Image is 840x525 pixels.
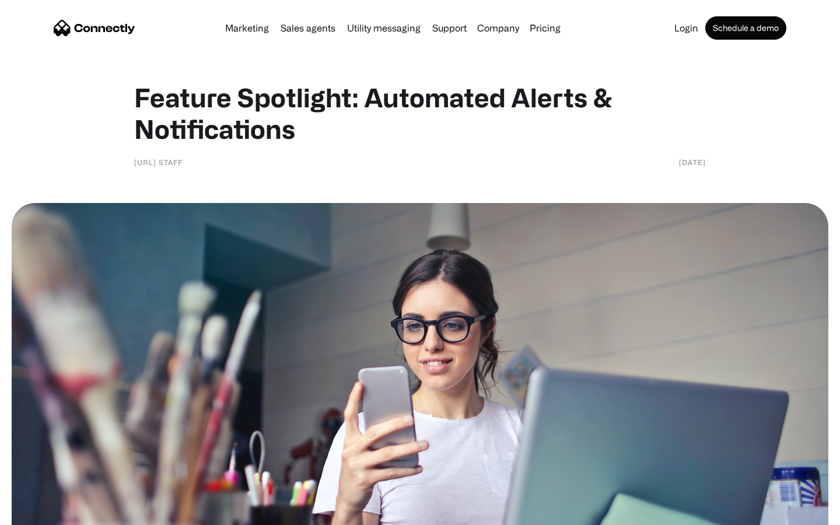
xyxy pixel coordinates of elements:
div: [DATE] [679,156,706,168]
aside: Language selected: English [12,505,70,521]
div: [URL] staff [134,156,183,168]
a: Sales agents [276,23,340,33]
a: Schedule a demo [705,16,786,40]
h1: Feature Spotlight: Automated Alerts & Notifications [134,82,706,145]
a: Login [670,23,703,33]
a: Pricing [525,23,565,33]
a: Support [428,23,471,33]
a: Utility messaging [342,23,425,33]
a: Marketing [220,23,274,33]
div: Company [477,20,519,36]
ul: Language list [23,505,70,521]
